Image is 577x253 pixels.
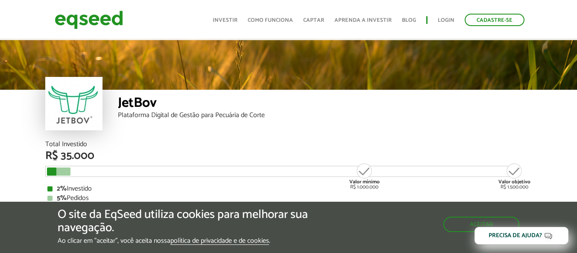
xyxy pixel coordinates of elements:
button: Aceitar [443,217,519,232]
strong: Valor objetivo [498,178,530,186]
div: R$ 1.500.000 [498,162,530,190]
a: Login [438,18,454,23]
div: R$ 1.000.000 [349,162,381,190]
div: JetBov [118,96,532,112]
a: Aprenda a investir [334,18,392,23]
div: Investido [47,185,530,192]
a: Investir [213,18,237,23]
strong: 2% [57,183,67,194]
a: política de privacidade e de cookies [170,238,269,245]
a: Blog [402,18,416,23]
div: Total Investido [45,141,532,148]
h5: O site da EqSeed utiliza cookies para melhorar sua navegação. [58,208,334,235]
a: Cadastre-se [465,14,524,26]
a: Como funciona [248,18,293,23]
strong: Valor mínimo [349,178,380,186]
p: Ao clicar em "aceitar", você aceita nossa . [58,237,334,245]
div: R$ 35.000 [45,150,532,162]
img: EqSeed [55,9,123,31]
strong: 5% [57,192,67,204]
div: Plataforma Digital de Gestão para Pecuária de Corte [118,112,532,119]
a: Captar [303,18,324,23]
div: Pedidos [47,195,530,202]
